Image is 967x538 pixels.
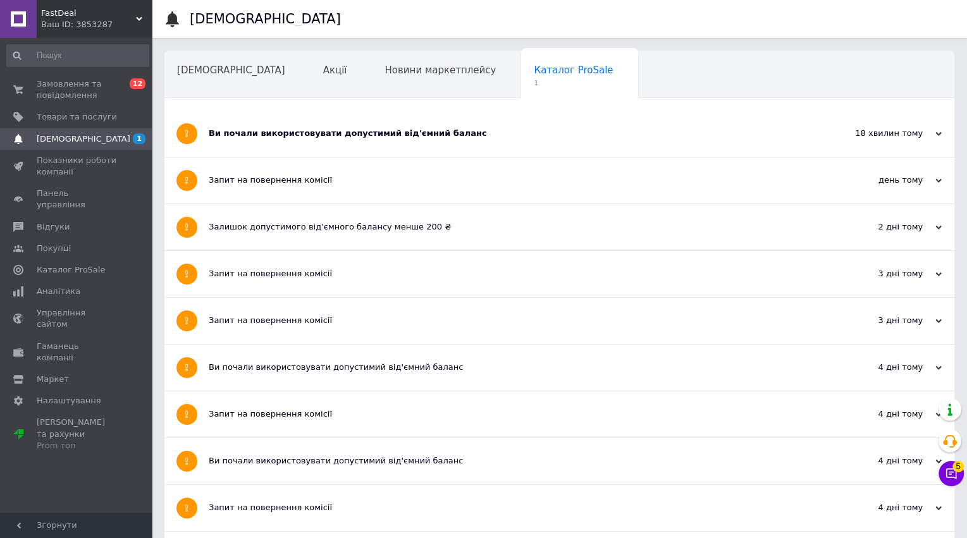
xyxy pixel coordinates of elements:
input: Пошук [6,44,149,67]
div: 4 дні тому [815,362,942,373]
span: Маркет [37,374,69,385]
div: 2 дні тому [815,221,942,233]
div: 4 дні тому [815,408,942,420]
button: Чат з покупцем5 [939,461,964,486]
div: Prom топ [37,440,117,451]
span: 1 [534,78,613,88]
span: 5 [952,461,964,472]
div: Ви почали використовувати допустимий від'ємний баланс [209,455,815,467]
div: 3 дні тому [815,315,942,326]
div: Запит на повернення комісії [209,174,815,186]
div: Ви почали використовувати допустимий від'ємний баланс [209,362,815,373]
div: Ваш ID: 3853287 [41,19,152,30]
div: Залишок допустимого від'ємного балансу менше 200 ₴ [209,221,815,233]
div: Запит на повернення комісії [209,315,815,326]
span: Каталог ProSale [534,64,613,76]
span: Налаштування [37,395,101,407]
div: 18 хвилин тому [815,128,942,139]
span: 12 [130,78,145,89]
span: [PERSON_NAME] та рахунки [37,417,117,451]
div: 4 дні тому [815,455,942,467]
span: FastDeal [41,8,136,19]
div: 4 дні тому [815,502,942,513]
span: Аналітика [37,286,80,297]
div: Запит на повернення комісії [209,502,815,513]
span: Управління сайтом [37,307,117,330]
div: Запит на повернення комісії [209,268,815,279]
div: Ви почали використовувати допустимий від'ємний баланс [209,128,815,139]
span: Товари та послуги [37,111,117,123]
div: день тому [815,174,942,186]
h1: [DEMOGRAPHIC_DATA] [190,11,341,27]
span: Новини маркетплейсу [385,64,496,76]
span: Показники роботи компанії [37,155,117,178]
span: Каталог ProSale [37,264,105,276]
div: Запит на повернення комісії [209,408,815,420]
span: [DEMOGRAPHIC_DATA] [177,64,285,76]
span: Панель управління [37,188,117,211]
span: Гаманець компанії [37,341,117,364]
div: 3 дні тому [815,268,942,279]
span: Замовлення та повідомлення [37,78,117,101]
span: Відгуки [37,221,70,233]
span: [DEMOGRAPHIC_DATA] [37,133,130,145]
span: Акції [323,64,347,76]
span: Покупці [37,243,71,254]
span: 1 [133,133,145,144]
